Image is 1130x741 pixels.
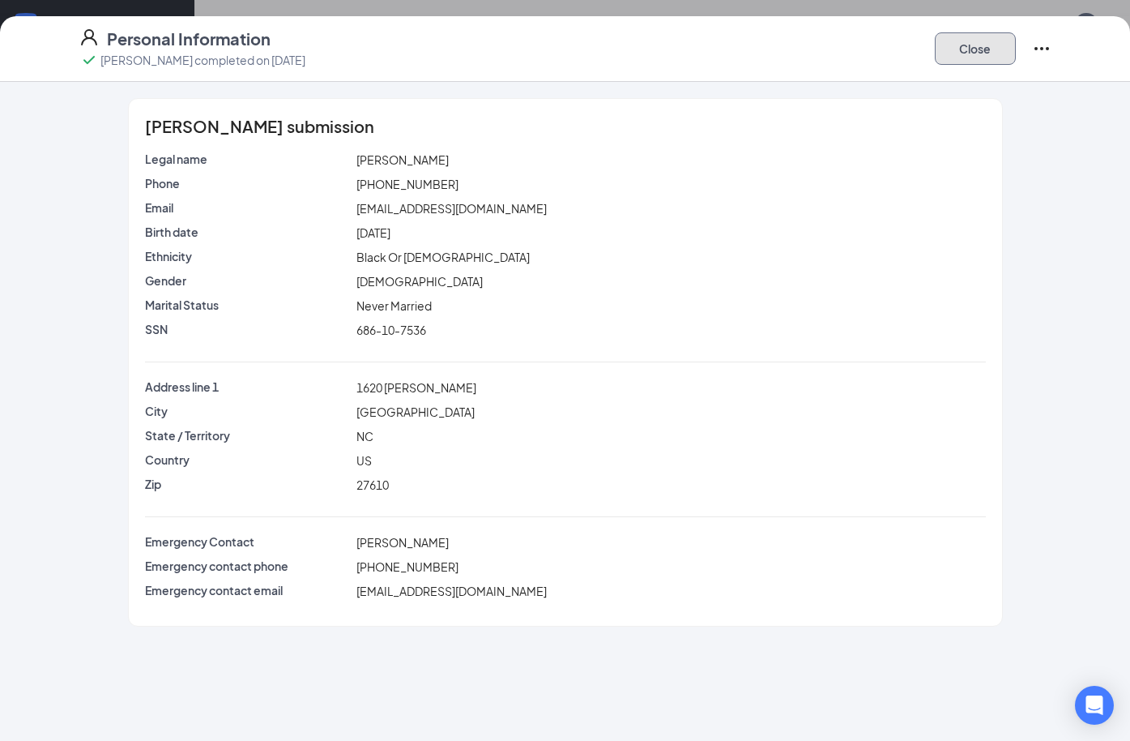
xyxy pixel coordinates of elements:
[145,175,351,191] p: Phone
[356,453,372,468] span: US
[356,298,432,313] span: Never Married
[145,533,351,550] p: Emergency Contact
[145,476,351,492] p: Zip
[356,274,483,289] span: [DEMOGRAPHIC_DATA]
[100,52,305,68] p: [PERSON_NAME] completed on [DATE]
[107,28,271,50] h4: Personal Information
[145,427,351,443] p: State / Territory
[145,321,351,337] p: SSN
[145,452,351,468] p: Country
[356,250,530,264] span: Black Or [DEMOGRAPHIC_DATA]
[1075,686,1114,725] div: Open Intercom Messenger
[935,32,1016,65] button: Close
[356,559,458,574] span: [PHONE_NUMBER]
[356,177,458,191] span: [PHONE_NUMBER]
[356,201,547,216] span: [EMAIL_ADDRESS][DOMAIN_NAME]
[356,380,476,395] span: 1620 [PERSON_NAME]
[356,429,373,443] span: NC
[145,379,351,395] p: Address line 1
[79,28,99,47] svg: User
[79,50,99,70] svg: Checkmark
[145,582,351,598] p: Emergency contact email
[145,558,351,574] p: Emergency contact phone
[356,152,449,167] span: [PERSON_NAME]
[356,478,389,492] span: 27610
[356,323,426,337] span: 686-10-7536
[145,224,351,240] p: Birth date
[1032,39,1051,58] svg: Ellipses
[145,248,351,264] p: Ethnicity
[145,151,351,167] p: Legal name
[145,118,374,135] span: [PERSON_NAME] submission
[356,535,449,550] span: [PERSON_NAME]
[356,225,390,240] span: [DATE]
[145,199,351,216] p: Email
[356,584,547,598] span: [EMAIL_ADDRESS][DOMAIN_NAME]
[145,272,351,289] p: Gender
[356,405,475,419] span: [GEOGRAPHIC_DATA]
[145,403,351,419] p: City
[145,297,351,313] p: Marital Status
